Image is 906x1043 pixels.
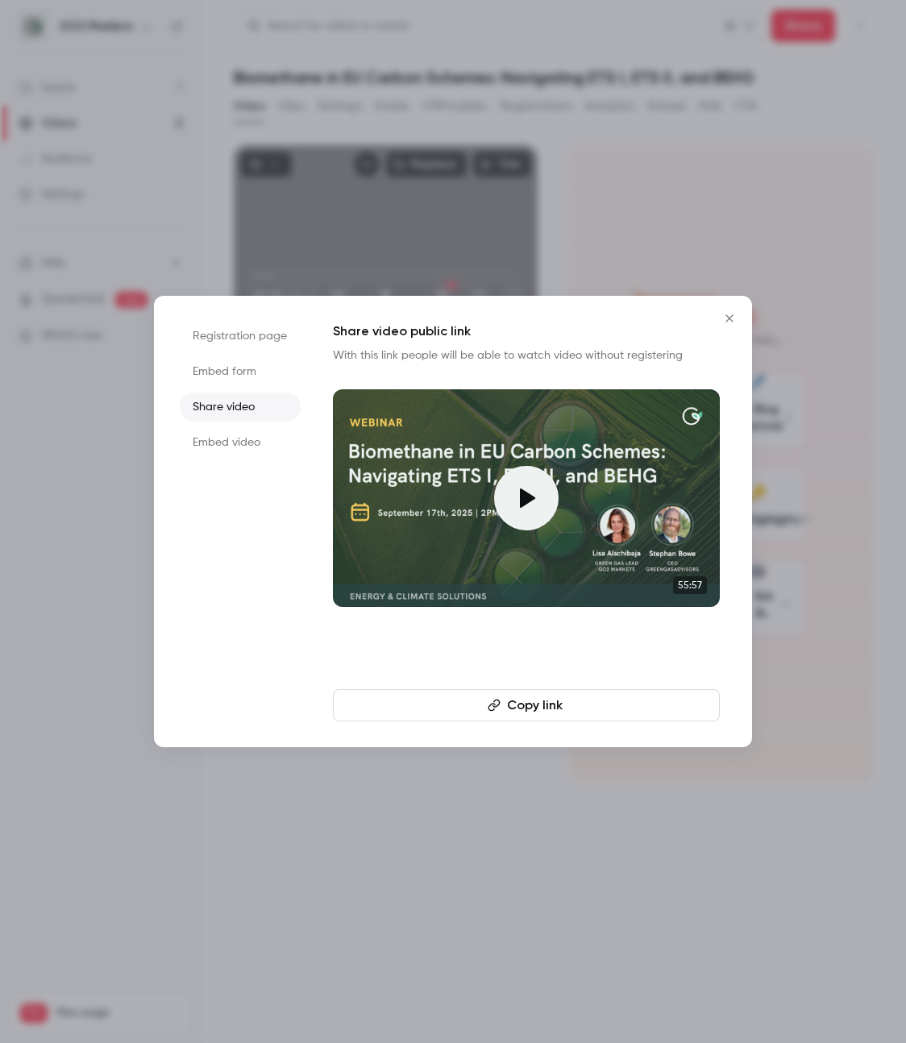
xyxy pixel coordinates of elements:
[180,357,301,386] li: Embed form
[333,322,720,341] h1: Share video public link
[333,689,720,721] button: Copy link
[180,428,301,457] li: Embed video
[333,389,720,607] a: 55:57
[333,347,720,364] p: With this link people will be able to watch video without registering
[673,576,707,594] span: 55:57
[713,302,746,335] button: Close
[180,322,301,351] li: Registration page
[180,393,301,422] li: Share video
